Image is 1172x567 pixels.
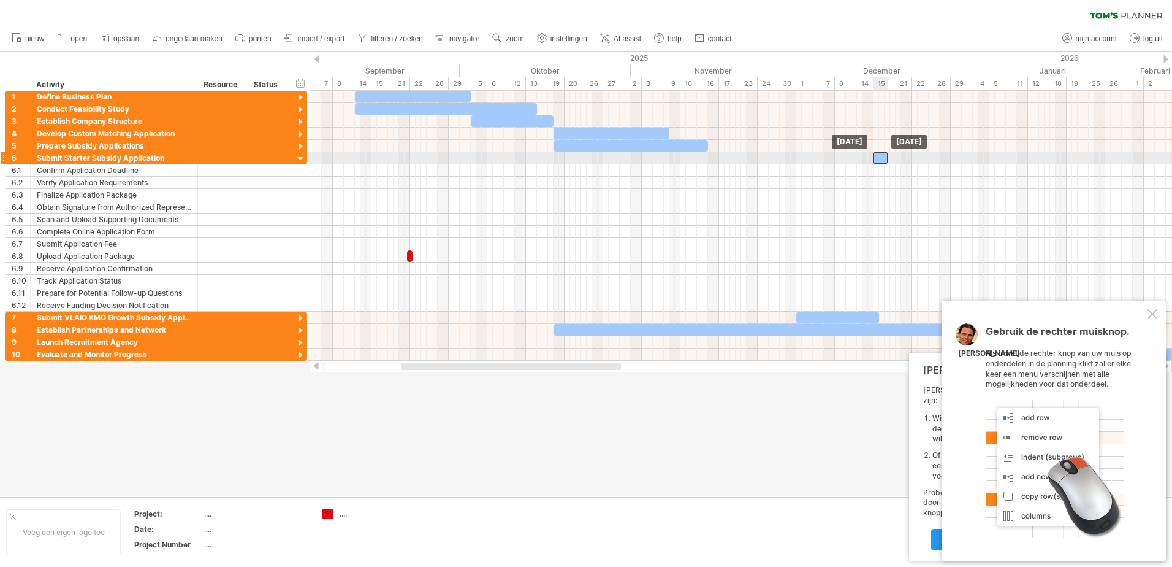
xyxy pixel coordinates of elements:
[25,34,44,43] span: nieuw
[923,385,1145,550] div: [PERSON_NAME] AI-assist kan u op twee manieren van dienst zijn: Probeer het eens! U kunt de wijzi...
[597,31,645,47] a: AI assist
[37,238,191,250] div: Submit Application Fee
[1076,34,1117,43] span: mijn account
[333,77,371,90] div: 8 - 14
[37,214,191,225] div: Scan and Upload Supporting Documents
[614,34,641,43] span: AI assist
[12,250,30,262] div: 6.8
[37,91,191,102] div: Define Business Plan
[873,77,912,90] div: 15 - 21
[12,164,30,176] div: 6.1
[835,77,873,90] div: 8 - 14
[204,539,307,550] div: ....
[12,336,30,348] div: 9
[487,77,526,90] div: 6 - 12
[294,64,460,77] div: September 2025
[298,34,345,43] span: import / export
[37,103,191,115] div: Conduct Feasibility Study
[70,34,87,43] span: open
[410,77,449,90] div: 22 - 28
[6,509,121,555] div: Voeg een eigen logo toe
[12,263,30,274] div: 6.9
[832,135,867,148] div: [DATE]
[12,140,30,152] div: 5
[37,201,191,213] div: Obtain Signature from Authorized Representative
[37,336,191,348] div: Launch Recruitment Agency
[1143,34,1163,43] span: log uit
[249,34,272,43] span: printen
[550,34,587,43] span: instellingen
[12,226,30,237] div: 6.6
[912,77,951,90] div: 22 - 28
[166,34,223,43] span: ongedaan maken
[134,539,202,550] div: Project Number
[719,77,758,90] div: 17 - 23
[565,77,603,90] div: 20 - 26
[37,263,191,274] div: Receive Application Confirmation
[941,535,1024,544] span: Aanpassen activiteiten
[489,31,527,47] a: zoom
[758,77,796,90] div: 24 - 30
[1028,77,1067,90] div: 12 - 18
[37,312,191,323] div: Submit VLAIO KMO Growth Subsidy Application
[12,201,30,213] div: 6.4
[12,324,30,336] div: 8
[651,31,685,47] a: help
[36,79,191,91] div: Activity
[12,189,30,201] div: 6.3
[97,31,143,47] a: opslaan
[967,64,1138,77] div: Januari 2026
[891,135,927,148] div: [DATE]
[12,177,30,188] div: 6.2
[204,524,307,534] div: ....
[37,164,191,176] div: Confirm Application Deadline
[37,140,191,152] div: Prepare Subsidy Applications
[134,509,202,519] div: Project:
[923,364,1145,376] div: [PERSON_NAME] AI-assistant
[134,524,202,534] div: Date:
[506,34,523,43] span: zoom
[254,79,281,91] div: Status
[12,299,30,311] div: 6.12
[603,77,642,90] div: 27 - 2
[294,77,333,90] div: 1 - 7
[691,31,736,47] a: contact
[958,349,1020,359] div: [PERSON_NAME]
[708,34,732,43] span: contact
[37,177,191,188] div: Verify Application Requirements
[37,152,191,164] div: Submit Starter Subsidy Application
[931,529,1033,550] a: Aanpassen activiteiten
[932,414,1145,444] li: Wilt u de indeling van het project in fasen en activiteiten aan de linker kant aanpassen? Beschri...
[631,64,796,77] div: November 2025
[37,299,191,311] div: Receive Funding Decision Notification
[37,324,191,336] div: Establish Partnerships and Network
[12,287,30,299] div: 6.11
[534,31,591,47] a: instellingen
[12,349,30,360] div: 10
[37,287,191,299] div: Prepare for Potential Follow-up Questions
[371,77,410,90] div: 15 - 21
[12,152,30,164] div: 6
[12,115,30,127] div: 3
[1127,31,1166,47] a: log uit
[12,91,30,102] div: 1
[12,312,30,323] div: 7
[232,31,275,47] a: printen
[113,34,139,43] span: opslaan
[526,77,565,90] div: 13 - 19
[951,77,989,90] div: 29 - 4
[354,31,427,47] a: filteren / zoeken
[680,77,719,90] div: 10 - 16
[1105,77,1144,90] div: 26 - 1
[204,79,241,91] div: Resource
[371,34,423,43] span: filteren / zoeken
[12,214,30,225] div: 6.5
[37,250,191,262] div: Upload Application Package
[668,34,682,43] span: help
[12,103,30,115] div: 2
[1067,77,1105,90] div: 19 - 25
[989,77,1028,90] div: 5 - 11
[9,31,48,47] a: nieuw
[433,31,483,47] a: navigator
[37,128,191,139] div: Develop Custom Matching Application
